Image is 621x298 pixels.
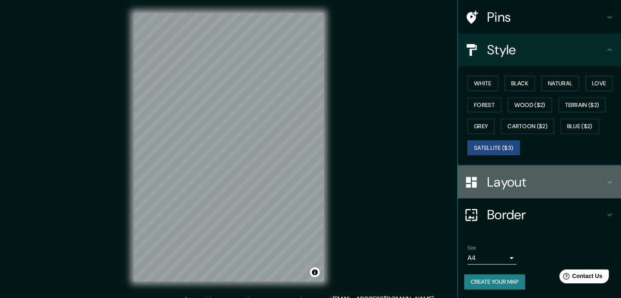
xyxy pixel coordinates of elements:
h4: Border [487,207,605,223]
button: Love [585,76,612,91]
button: White [467,76,498,91]
label: Size [467,245,476,251]
button: Create your map [464,274,525,289]
div: Pins [458,1,621,33]
div: A4 [467,251,516,265]
button: Satellite ($3) [467,140,520,156]
button: Blue ($2) [561,119,599,134]
button: Wood ($2) [508,98,552,113]
div: Layout [458,166,621,198]
h4: Style [487,42,605,58]
button: Terrain ($2) [559,98,606,113]
button: Natural [541,76,579,91]
h4: Layout [487,174,605,190]
button: Forest [467,98,501,113]
button: Cartoon ($2) [501,119,554,134]
button: Grey [467,119,494,134]
div: Border [458,198,621,231]
canvas: Map [134,13,324,281]
button: Toggle attribution [310,267,320,277]
h4: Pins [487,9,605,25]
iframe: Help widget launcher [548,266,612,289]
div: Style [458,33,621,66]
button: Black [505,76,535,91]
